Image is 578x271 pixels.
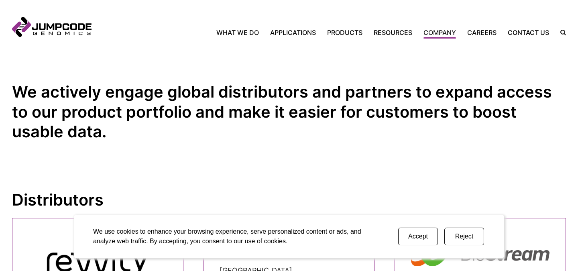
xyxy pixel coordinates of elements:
a: Careers [462,28,502,37]
a: Resources [368,28,418,37]
h2: We actively engage global distributors and partners to expand access to our product portfolio and... [12,82,566,142]
a: What We Do [216,28,265,37]
a: Products [322,28,368,37]
span: We use cookies to enhance your browsing experience, serve personalized content or ads, and analyz... [93,228,361,245]
a: Contact Us [502,28,555,37]
nav: Primary Navigation [92,28,555,37]
button: Accept [398,228,438,245]
a: Applications [265,28,322,37]
h2: Distributors [12,190,566,210]
label: Search the site. [555,30,566,35]
a: Company [418,28,462,37]
button: Reject [444,228,484,245]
